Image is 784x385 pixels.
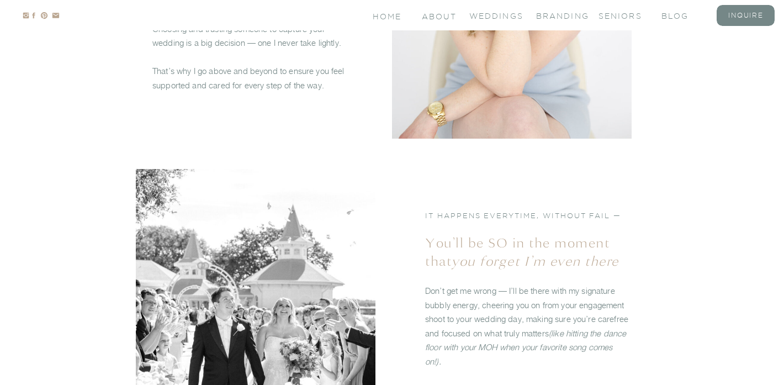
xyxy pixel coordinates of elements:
a: About [422,11,455,20]
a: blog [661,10,706,20]
a: inquire [724,10,768,20]
a: Home [373,11,403,20]
a: Weddings [469,10,513,20]
a: branding [536,10,580,20]
i: you forget I’m even there [452,253,619,270]
i: (like hitting the dance floor with your MOH when your favorite song comes on!). [425,328,626,366]
p: IT HAPPENS EVERYTIME, WITHOUT FAIL — [425,210,631,224]
h3: You’ll be SO in the moment that [425,235,631,273]
a: seniors [598,10,643,20]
